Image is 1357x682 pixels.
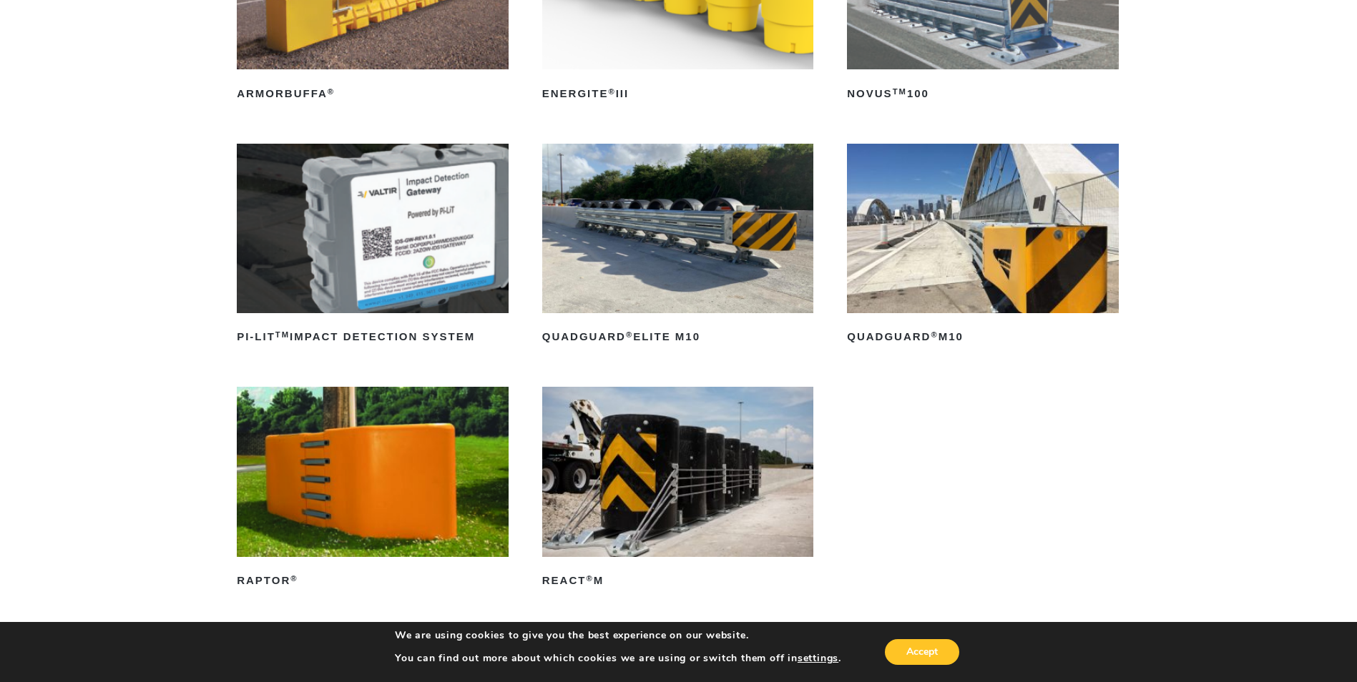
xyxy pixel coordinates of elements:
[847,82,1119,105] h2: NOVUS 100
[885,639,959,665] button: Accept
[626,330,633,339] sup: ®
[237,326,509,349] h2: PI-LIT Impact Detection System
[395,652,841,665] p: You can find out more about which cookies we are using or switch them off in .
[798,652,838,665] button: settings
[608,87,615,96] sup: ®
[847,326,1119,349] h2: QuadGuard M10
[237,570,509,593] h2: RAPTOR
[542,387,814,592] a: REACT®M
[328,87,335,96] sup: ®
[237,387,509,592] a: RAPTOR®
[237,144,509,349] a: PI-LITTMImpact Detection System
[542,326,814,349] h2: QuadGuard Elite M10
[290,574,298,583] sup: ®
[542,570,814,593] h2: REACT M
[586,574,593,583] sup: ®
[847,144,1119,349] a: QuadGuard®M10
[931,330,938,339] sup: ®
[893,87,907,96] sup: TM
[275,330,290,339] sup: TM
[395,629,841,642] p: We are using cookies to give you the best experience on our website.
[542,82,814,105] h2: ENERGITE III
[237,82,509,105] h2: ArmorBuffa
[542,144,814,349] a: QuadGuard®Elite M10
